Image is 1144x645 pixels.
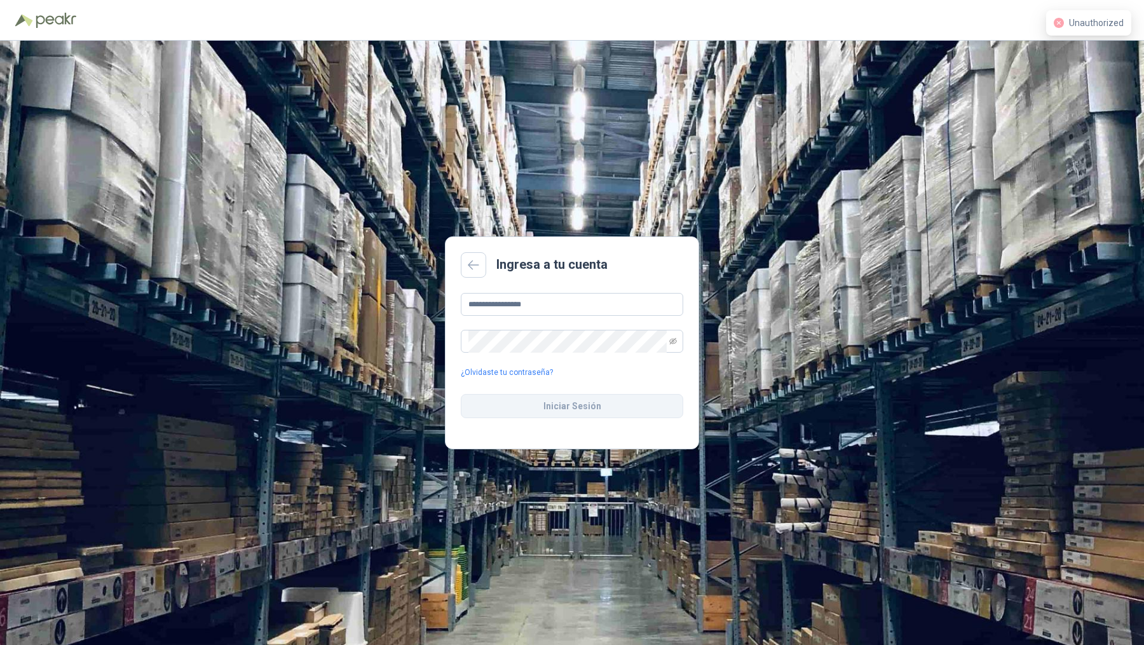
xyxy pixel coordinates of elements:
[461,394,683,418] button: Iniciar Sesión
[461,367,553,379] a: ¿Olvidaste tu contraseña?
[15,14,33,27] img: Logo
[1054,18,1064,28] span: close-circle
[669,337,677,345] span: eye-invisible
[1069,18,1124,28] span: Unauthorized
[496,255,608,275] h2: Ingresa a tu cuenta
[36,13,76,28] img: Peakr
